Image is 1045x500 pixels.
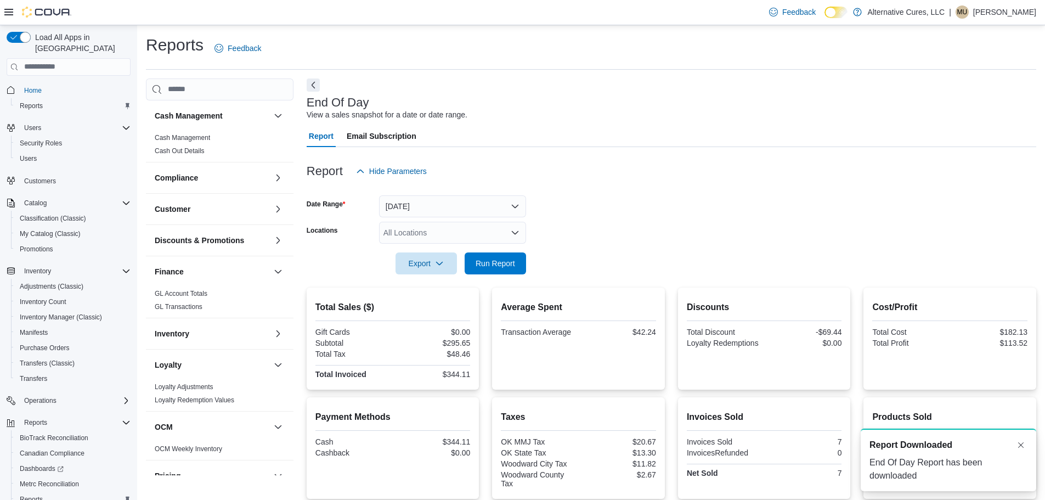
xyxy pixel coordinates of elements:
[155,396,234,405] span: Loyalty Redemption Values
[309,125,334,147] span: Report
[15,447,89,460] a: Canadian Compliance
[766,339,841,347] div: $0.00
[210,37,266,59] a: Feedback
[146,34,204,56] h1: Reports
[272,420,285,434] button: OCM
[155,235,244,246] h3: Discounts & Promotions
[581,459,656,468] div: $11.82
[11,446,135,461] button: Canadian Compliance
[20,175,60,188] a: Customers
[581,328,656,336] div: $42.24
[307,78,320,92] button: Next
[581,437,656,446] div: $20.67
[766,328,841,336] div: -$69.44
[146,380,293,411] div: Loyalty
[146,442,293,460] div: OCM
[824,7,848,18] input: Dark Mode
[11,211,135,226] button: Classification (Classic)
[155,172,269,183] button: Compliance
[872,411,1027,424] h2: Products Sold
[15,311,106,324] a: Inventory Manager (Classic)
[155,204,190,215] h3: Customer
[15,295,71,308] a: Inventory Count
[20,154,37,163] span: Users
[155,303,202,311] a: GL Transactions
[155,147,205,155] a: Cash Out Details
[155,110,269,121] button: Cash Management
[20,313,102,322] span: Inventory Manager (Classic)
[20,416,131,429] span: Reports
[15,431,131,445] span: BioTrack Reconciliation
[155,328,189,339] h3: Inventory
[155,290,207,297] a: GL Account Totals
[869,456,1027,482] div: End Of Day Report has been downloaded
[15,212,91,225] a: Classification (Classic)
[581,470,656,479] div: $2.67
[20,139,62,148] span: Security Roles
[20,265,131,278] span: Inventory
[20,297,66,306] span: Inventory Count
[228,43,261,54] span: Feedback
[11,476,135,492] button: Metrc Reconciliation
[20,196,131,210] span: Catalog
[20,282,83,291] span: Adjustments (Classic)
[501,411,656,424] h2: Taxes
[20,84,46,97] a: Home
[11,136,135,151] button: Security Roles
[347,125,416,147] span: Email Subscription
[581,448,656,457] div: $13.30
[15,137,131,150] span: Security Roles
[957,5,968,19] span: MU
[307,96,369,109] h3: End Of Day
[766,469,841,477] div: 7
[872,339,947,347] div: Total Profit
[15,326,131,339] span: Manifests
[155,172,198,183] h3: Compliance
[20,394,61,407] button: Operations
[402,252,450,274] span: Export
[24,396,57,405] span: Operations
[315,339,391,347] div: Subtotal
[687,301,842,314] h2: Discounts
[11,279,135,294] button: Adjustments (Classic)
[307,165,343,178] h3: Report
[20,374,47,383] span: Transfers
[11,310,135,325] button: Inventory Manager (Classic)
[2,263,135,279] button: Inventory
[15,372,131,385] span: Transfers
[31,32,131,54] span: Load All Apps in [GEOGRAPHIC_DATA]
[15,99,131,113] span: Reports
[11,340,135,356] button: Purchase Orders
[15,243,131,256] span: Promotions
[15,227,85,240] a: My Catalog (Classic)
[24,86,42,95] span: Home
[155,383,213,391] a: Loyalty Adjustments
[15,99,47,113] a: Reports
[155,204,269,215] button: Customer
[11,226,135,241] button: My Catalog (Classic)
[2,195,135,211] button: Catalog
[24,199,47,207] span: Catalog
[20,245,53,254] span: Promotions
[307,109,467,121] div: View a sales snapshot for a date or date range.
[272,265,285,278] button: Finance
[155,289,207,298] span: GL Account Totals
[20,416,52,429] button: Reports
[973,5,1036,19] p: [PERSON_NAME]
[20,229,81,238] span: My Catalog (Classic)
[15,243,58,256] a: Promotions
[146,131,293,162] div: Cash Management
[395,328,470,336] div: $0.00
[20,394,131,407] span: Operations
[272,234,285,247] button: Discounts & Promotions
[20,464,64,473] span: Dashboards
[15,295,131,308] span: Inventory Count
[20,328,48,337] span: Manifests
[15,357,131,370] span: Transfers (Classic)
[952,328,1027,336] div: $182.13
[501,459,576,468] div: Woodward City Tax
[20,83,131,97] span: Home
[20,265,55,278] button: Inventory
[501,328,576,336] div: Transaction Average
[379,195,526,217] button: [DATE]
